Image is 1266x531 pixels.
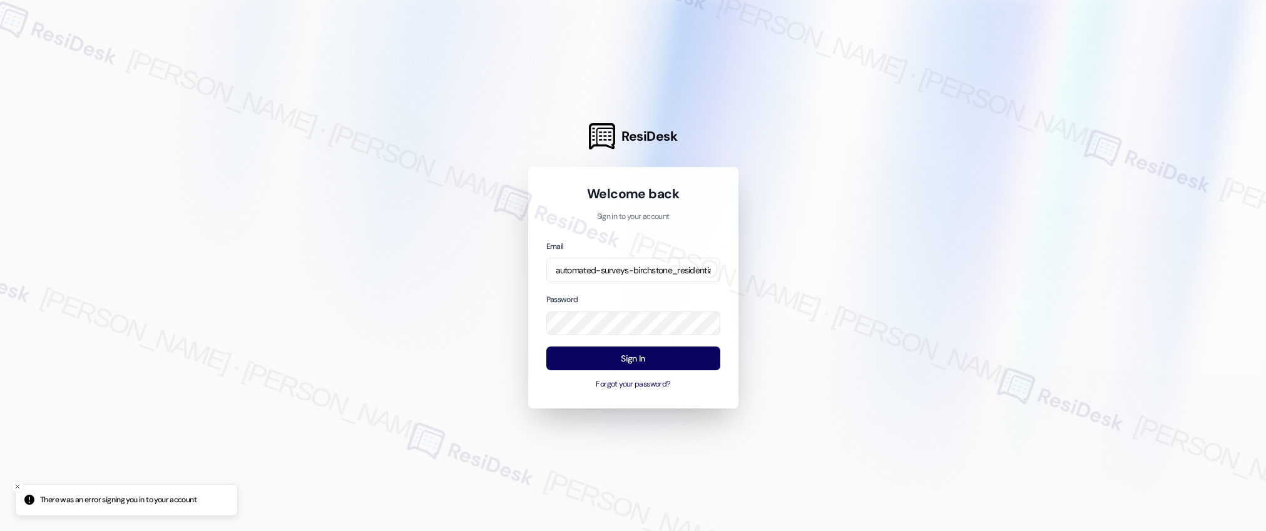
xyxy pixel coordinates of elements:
[546,295,578,305] label: Password
[546,258,720,282] input: name@example.com
[621,128,677,145] span: ResiDesk
[546,346,720,371] button: Sign In
[589,123,615,149] img: ResiDesk Logo
[546,185,720,203] h1: Welcome back
[546,379,720,390] button: Forgot your password?
[546,241,564,251] label: Email
[546,211,720,223] p: Sign in to your account
[11,480,24,493] button: Close toast
[40,495,197,506] p: There was an error signing you in to your account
